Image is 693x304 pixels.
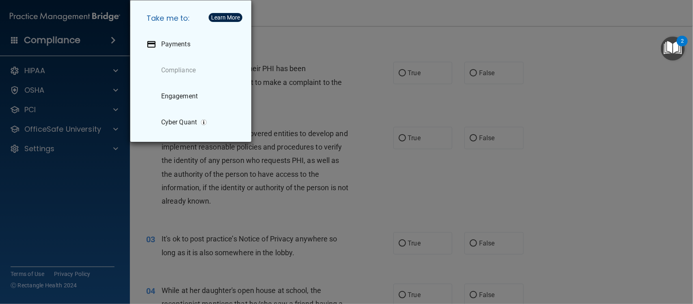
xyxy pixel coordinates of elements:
a: Payments [140,33,245,56]
p: Cyber Quant [161,118,197,126]
h5: Take me to: [140,7,245,30]
a: Compliance [140,59,245,82]
button: Open Resource Center, 2 new notifications [661,37,685,61]
div: Learn More [211,15,240,20]
a: Engagement [140,85,245,108]
div: 2 [681,41,684,52]
p: Payments [161,40,190,48]
iframe: Drift Widget Chat Controller [553,247,683,279]
button: Learn More [209,13,242,22]
a: Cyber Quant [140,111,245,134]
p: Engagement [161,92,198,100]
